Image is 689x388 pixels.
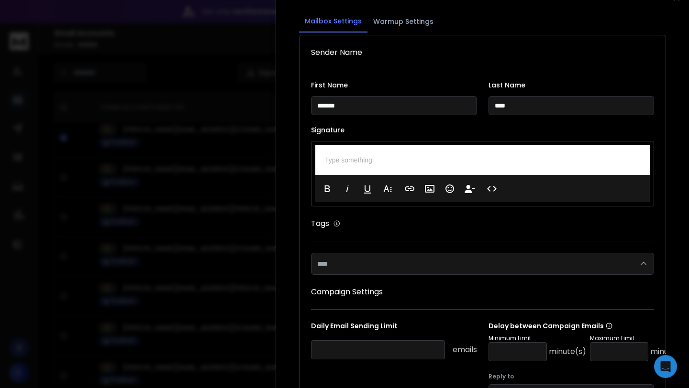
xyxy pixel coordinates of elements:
p: emails [453,344,477,356]
button: Insert Unsubscribe Link [461,179,479,198]
button: Code View [483,179,501,198]
h1: Campaign Settings [311,286,654,298]
label: Reply to [489,373,655,380]
div: Open Intercom Messenger [654,355,677,378]
p: Minimum Limit [489,334,586,342]
button: Insert Link (⌘K) [400,179,419,198]
button: Mailbox Settings [299,11,367,32]
button: Warmup Settings [367,11,439,32]
button: Insert Image (⌘P) [421,179,439,198]
button: Emoticons [441,179,459,198]
label: Last Name [489,82,655,88]
button: Italic (⌘I) [338,179,356,198]
p: Delay between Campaign Emails [489,321,688,331]
p: minute(s) [650,346,688,357]
button: Bold (⌘B) [318,179,336,198]
h1: Tags [311,218,329,229]
button: Underline (⌘U) [358,179,377,198]
label: First Name [311,82,477,88]
p: minute(s) [549,346,586,357]
p: Daily Email Sending Limit [311,321,477,334]
p: Maximum Limit [590,334,688,342]
h1: Sender Name [311,47,654,58]
button: More Text [378,179,397,198]
label: Signature [311,127,654,133]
